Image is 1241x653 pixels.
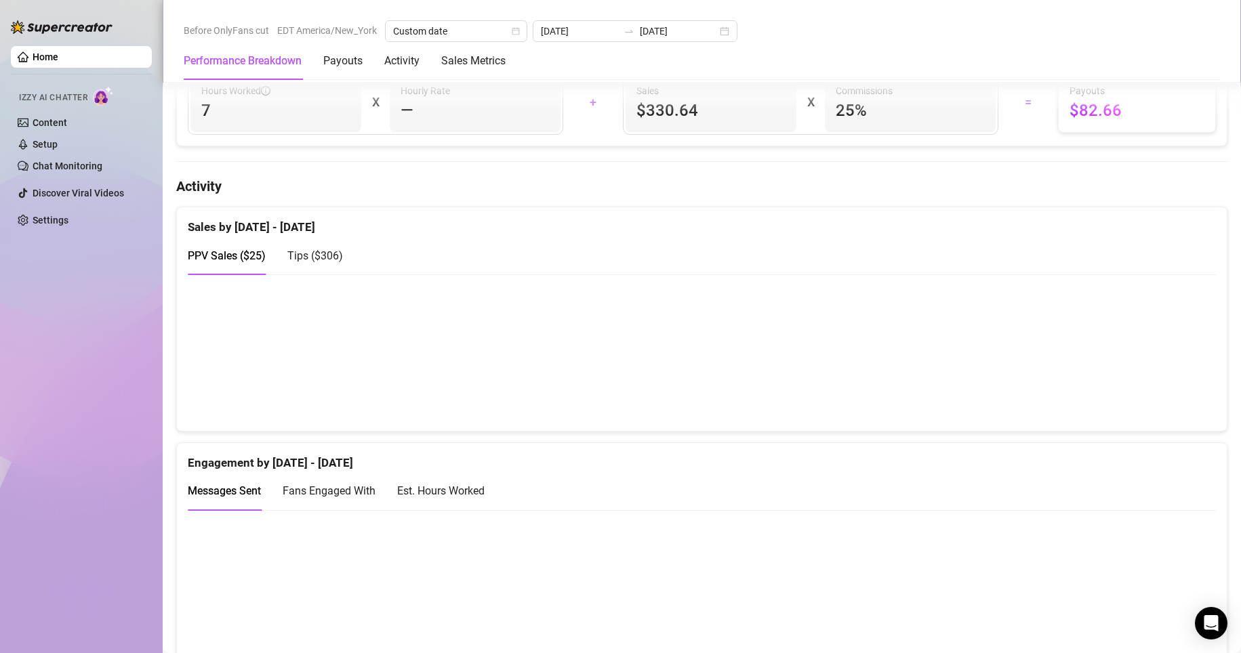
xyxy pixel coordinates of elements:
div: X [807,91,814,113]
span: info-circle [261,86,270,96]
div: Activity [384,53,420,69]
input: Start date [541,24,618,39]
div: Engagement by [DATE] - [DATE] [188,443,1216,472]
a: Content [33,117,67,128]
div: Sales Metrics [441,53,506,69]
a: Settings [33,215,68,226]
input: End date [640,24,717,39]
a: Discover Viral Videos [33,188,124,198]
h4: Activity [176,177,1227,196]
span: PPV Sales ( $25 ) [188,249,266,262]
span: Messages Sent [188,484,261,497]
div: + [571,91,615,113]
span: Hours Worked [201,83,270,98]
span: 25 % [836,100,985,121]
article: Hourly Rate [401,83,450,98]
a: Setup [33,139,58,150]
div: Performance Breakdown [184,53,302,69]
div: Payouts [323,53,363,69]
div: Est. Hours Worked [397,482,485,499]
span: Custom date [393,21,519,41]
span: EDT America/New_York [277,20,377,41]
div: Open Intercom Messenger [1195,607,1227,639]
span: Tips ( $306 ) [287,249,343,262]
span: swap-right [624,26,634,37]
span: Fans Engaged With [283,484,375,497]
div: Sales by [DATE] - [DATE] [188,207,1216,236]
span: to [624,26,634,37]
span: $82.66 [1070,100,1204,121]
span: Before OnlyFans cut [184,20,269,41]
img: AI Chatter [93,86,114,106]
span: Sales [636,83,786,98]
span: — [401,100,413,121]
article: Commissions [836,83,893,98]
div: X [372,91,379,113]
span: Payouts [1070,83,1204,98]
div: = [1006,91,1050,113]
span: 7 [201,100,350,121]
span: calendar [512,27,520,35]
img: logo-BBDzfeDw.svg [11,20,113,34]
a: Chat Monitoring [33,161,102,171]
span: $330.64 [636,100,786,121]
span: Izzy AI Chatter [19,91,87,104]
a: Home [33,51,58,62]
